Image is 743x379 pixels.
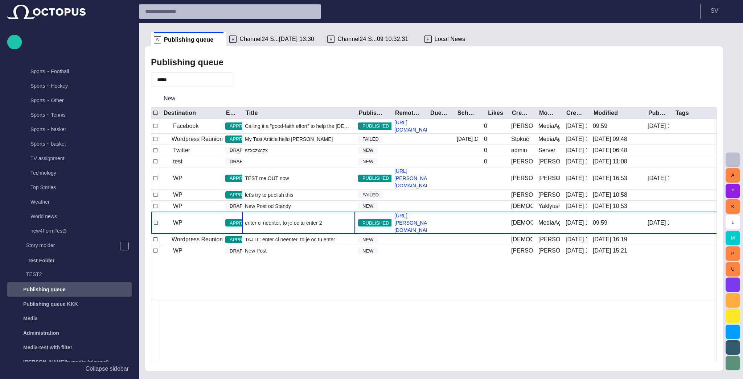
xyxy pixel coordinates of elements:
[245,236,335,243] span: TAJTL: enter ci neenter, to je oc tu enter
[358,203,378,210] span: NEW
[593,135,627,143] div: 17/09 09:48
[484,122,487,130] div: 0
[225,147,250,154] span: DRAFT
[225,203,250,210] span: DRAFT
[391,212,439,234] a: [URL][PERSON_NAME][DOMAIN_NAME]
[648,219,669,227] div: 16/09 15:52
[12,239,132,253] div: Story molder
[676,109,689,117] div: Tags
[23,344,72,351] p: Media-test with filter
[539,109,557,117] div: Modified by
[566,202,587,210] div: 12/09 11:20
[648,122,669,130] div: 18/09 11:56
[245,219,322,226] span: enter ci neenter, to je oc tu enter 2
[30,140,132,147] p: Sports ~ basket
[358,158,378,165] span: NEW
[16,181,132,195] div: Top Stories
[16,152,132,166] div: TV assignment
[246,109,258,117] div: Title
[511,236,533,243] div: Vedra
[566,109,584,117] div: Created
[30,198,132,205] p: Weather
[16,123,132,137] div: Sports ~ basket
[245,122,352,130] span: Calling it a "good-faith effort" to help the Egyptian people, U.S. Secretary of State John Kerry ...
[7,311,132,326] div: Media
[23,329,59,337] p: Administration
[391,119,438,133] a: [URL][DOMAIN_NAME]
[173,157,182,166] p: test
[30,126,132,133] p: Sports ~ basket
[358,122,394,130] span: PUBLISHED
[594,109,618,117] div: Modified
[726,184,740,198] button: F
[172,235,223,244] p: Wordpress Reunion
[327,36,334,43] p: R
[151,57,223,67] h2: Publishing queue
[566,122,587,130] div: 09/04/2013 15:40
[538,146,555,154] div: Server
[225,136,260,143] span: APPROVED
[154,36,161,43] p: S
[593,247,627,255] div: 18/09 15:21
[358,236,378,243] span: NEW
[511,247,533,255] div: Petrak
[566,247,587,255] div: 18/09 15:21
[86,365,129,373] p: Collapse sidebar
[229,36,237,43] p: R
[593,191,627,199] div: 09/09 10:58
[538,158,560,166] div: Kucera
[566,158,587,166] div: 01/06/2022 11:08
[16,137,132,152] div: Sports ~ basket
[566,236,587,243] div: 17/09 10:58
[245,136,333,143] span: My Test Article hello dolly
[239,36,314,43] span: Channel24 S...[DATE] 13:30
[173,146,190,155] p: Twitter
[593,202,627,210] div: 16/09 10:53
[324,32,421,46] div: RChannel24 S...09 10:32:31
[30,82,132,89] p: Sports ~ Hockey
[151,32,226,46] div: SPublishing queue
[30,68,132,75] p: Sports ~ Football
[30,169,132,176] p: Technology
[23,315,38,322] p: Media
[30,155,132,162] p: TV assignment
[225,175,260,182] span: APPROVED
[359,109,386,117] div: Publishing status
[173,174,182,183] p: WP
[245,191,293,199] span: let's try to publish this
[726,199,740,214] button: K
[23,300,78,308] p: Publishing queue KKK
[151,92,188,105] button: New
[484,158,487,166] div: 0
[358,147,378,154] span: NEW
[172,135,223,143] p: Wordpress Reunion
[705,4,739,17] button: SV
[457,134,478,145] div: 20/08 13:52
[164,109,196,117] div: Destination
[511,146,527,154] div: admin
[7,355,132,369] div: [PERSON_NAME]'s media (playout)
[7,340,132,355] div: Media-test with filter
[245,147,268,154] span: szxczxczx
[23,358,109,366] p: [PERSON_NAME]'s media (playout)
[16,65,132,79] div: Sports ~ Football
[23,286,66,293] p: Publishing queue
[593,122,607,130] div: 09:59
[30,184,132,191] p: Top Stories
[648,109,666,117] div: Published
[26,271,132,278] p: TEST2
[26,242,120,249] p: Story molder
[12,268,132,282] div: TEST2
[511,122,533,130] div: Janko
[225,247,250,255] span: DRAFT
[173,246,182,255] p: WP
[391,167,439,189] a: [URL][PERSON_NAME][DOMAIN_NAME]
[7,282,132,297] div: Publishing queue
[593,219,607,227] div: 09:59
[511,219,533,227] div: Vedra
[726,215,740,229] button: L
[358,220,394,227] span: PUBLISHED
[16,79,132,94] div: Sports ~ Hockey
[225,220,260,227] span: APPROVED
[512,109,530,117] div: Created by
